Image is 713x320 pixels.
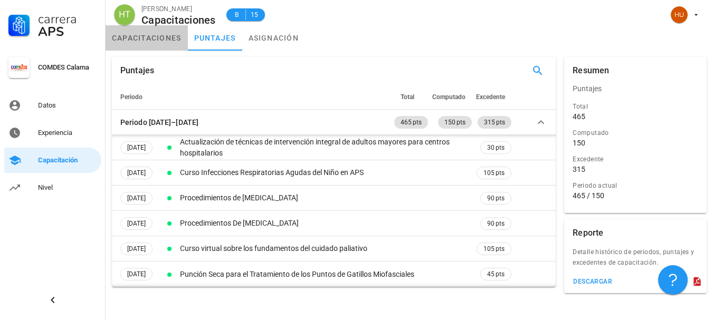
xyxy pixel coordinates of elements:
div: Capacitación [38,156,97,164]
div: 465 [573,112,585,121]
div: Puntajes [120,57,154,84]
div: Reporte [573,219,603,247]
div: Total [573,101,698,112]
div: Periodo actual [573,180,698,191]
td: Curso virtual sobre los fundamentos del cuidado paliativo [178,236,474,261]
div: Carrera [38,13,97,25]
span: 15 [250,9,259,20]
td: Curso Infecciones Respiratorias Agudas del Niño en APS [178,160,474,186]
span: 90 pts [487,218,505,229]
td: Procedimientos de [MEDICAL_DATA] [178,186,474,211]
a: Capacitación [4,148,101,173]
div: Periodo [DATE]–[DATE] [120,117,198,128]
div: Excedente [573,154,698,164]
span: [DATE] [127,192,146,204]
a: Nivel [4,175,101,200]
span: 150 pts [444,116,465,129]
div: APS [38,25,97,38]
div: 150 [573,138,585,148]
span: 45 pts [487,269,505,279]
span: 105 pts [483,244,505,254]
div: Capacitaciones [141,14,216,26]
span: 90 pts [487,193,505,203]
div: [PERSON_NAME] [141,4,216,14]
div: avatar [114,4,135,25]
div: 315 [573,164,585,174]
div: COMDES Calama [38,63,97,72]
a: Experiencia [4,120,101,146]
td: Procedimientos De [MEDICAL_DATA] [178,211,474,236]
span: [DATE] [127,218,146,229]
span: Excedente [476,93,505,101]
span: [DATE] [127,243,146,255]
td: Punción Seca para el Tratamiento de los Puntos de Gatillos Miofasciales [178,261,474,287]
span: Total [401,93,414,101]
span: 465 pts [401,116,422,129]
span: [DATE] [127,268,146,280]
span: [DATE] [127,142,146,153]
td: Actualización de técnicas de intervención integral de adultos mayores para centros hospitalarios [178,135,474,160]
span: B [233,9,241,20]
a: Datos [4,93,101,118]
div: Puntajes [564,76,707,101]
div: Resumen [573,57,609,84]
div: 465 / 150 [573,191,698,200]
a: capacitaciones [106,25,188,51]
th: Excedente [474,84,514,110]
div: Experiencia [38,129,97,137]
div: Detalle histórico de periodos, puntajes y excedentes de capacitación. [564,247,707,274]
span: 105 pts [483,168,505,178]
div: descargar [573,278,612,285]
div: avatar [671,6,688,23]
div: Computado [573,128,698,138]
span: HT [119,4,130,25]
span: 30 pts [487,142,505,153]
span: [DATE] [127,167,146,179]
span: Periodo [120,93,142,101]
th: Computado [430,84,474,110]
a: puntajes [188,25,242,51]
th: Periodo [112,84,392,110]
span: 315 pts [484,116,505,129]
a: asignación [242,25,306,51]
th: Total [392,84,430,110]
div: Nivel [38,183,97,192]
div: Datos [38,101,97,110]
button: descargar [568,274,616,289]
span: Computado [432,93,465,101]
